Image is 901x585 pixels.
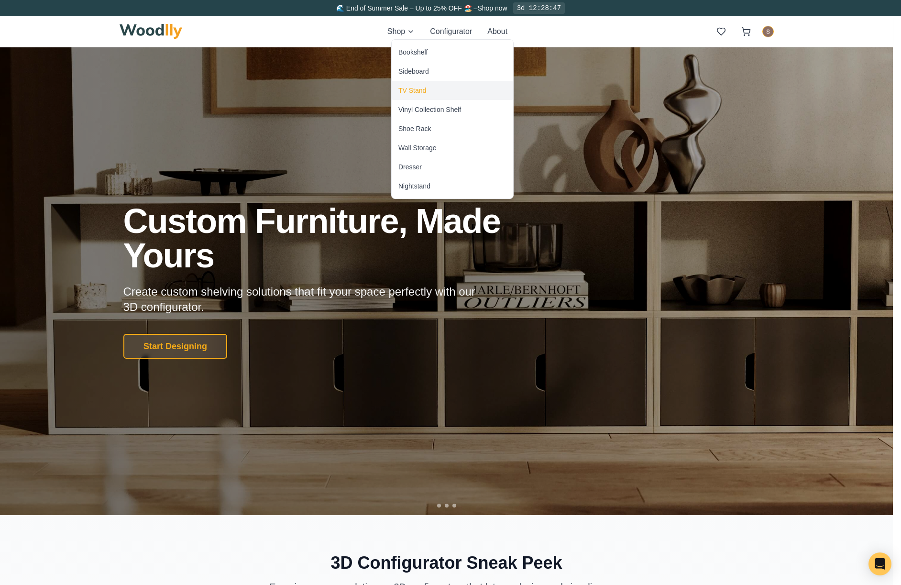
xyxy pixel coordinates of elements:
div: Wall Storage [398,143,437,153]
div: Shoe Rack [398,124,431,133]
div: Nightstand [398,181,430,191]
div: Shop [391,39,514,199]
div: Vinyl Collection Shelf [398,105,461,114]
div: TV Stand [398,86,426,95]
div: Dresser [398,162,422,172]
div: Sideboard [398,66,429,76]
div: Bookshelf [398,47,428,57]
